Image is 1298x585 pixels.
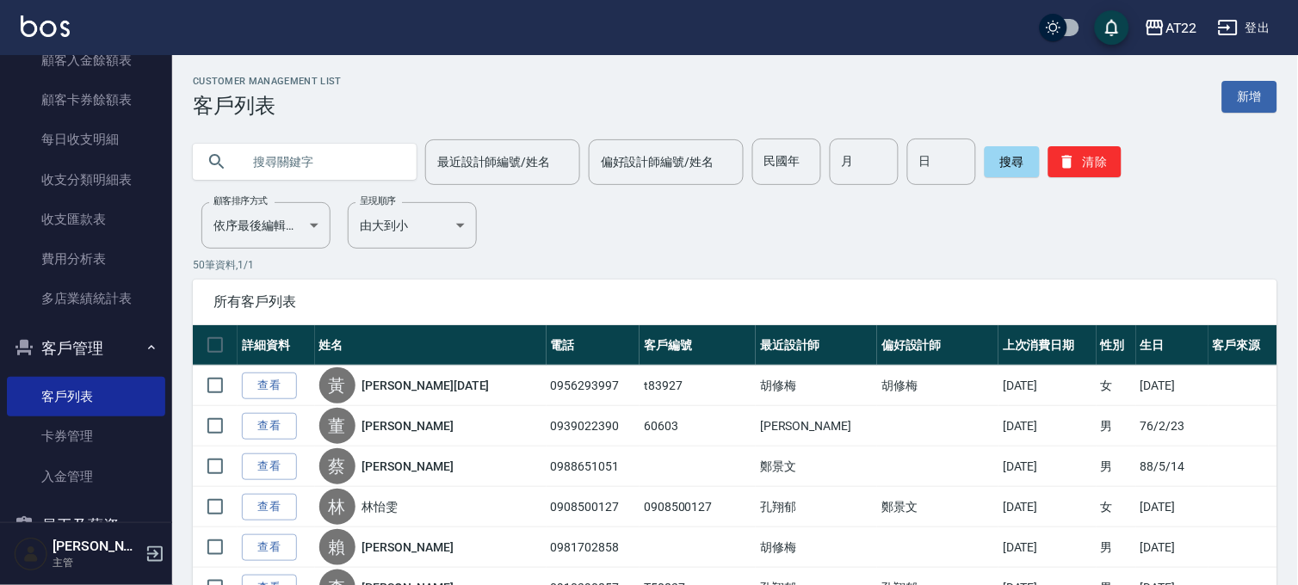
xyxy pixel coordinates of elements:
[1097,446,1136,487] td: 男
[1138,10,1204,46] button: AT22
[640,366,756,406] td: t83927
[242,494,297,520] a: 查看
[877,487,998,527] td: 鄭景文
[756,406,877,446] td: [PERSON_NAME]
[1097,366,1136,406] td: 女
[7,377,165,416] a: 客戶列表
[360,194,396,207] label: 呈現順序
[238,325,315,366] th: 詳細資料
[756,366,877,406] td: 胡修梅
[756,325,877,366] th: 最近設計師
[547,527,640,568] td: 0981702858
[640,406,756,446] td: 60603
[877,325,998,366] th: 偏好設計師
[242,453,297,480] a: 查看
[21,15,70,37] img: Logo
[998,527,1097,568] td: [DATE]
[193,76,342,87] h2: Customer Management List
[193,257,1277,273] p: 50 筆資料, 1 / 1
[7,200,165,239] a: 收支匯款表
[7,239,165,279] a: 費用分析表
[640,487,756,527] td: 0908500127
[998,325,1097,366] th: 上次消費日期
[7,120,165,159] a: 每日收支明細
[640,325,756,366] th: 客戶編號
[877,366,998,406] td: 胡修梅
[1095,10,1129,45] button: save
[7,416,165,456] a: 卡券管理
[1165,17,1197,39] div: AT22
[1222,81,1277,113] a: 新增
[7,326,165,371] button: 客戶管理
[1136,527,1208,568] td: [DATE]
[998,487,1097,527] td: [DATE]
[7,80,165,120] a: 顧客卡券餘額表
[7,160,165,200] a: 收支分類明細表
[242,534,297,561] a: 查看
[1211,12,1277,44] button: 登出
[213,194,268,207] label: 顧客排序方式
[1136,325,1208,366] th: 生日
[1048,146,1122,177] button: 清除
[53,555,140,570] p: 主管
[1097,406,1136,446] td: 男
[1136,366,1208,406] td: [DATE]
[1097,325,1136,366] th: 性別
[547,366,640,406] td: 0956293997
[241,139,403,185] input: 搜尋關鍵字
[985,146,1040,177] button: 搜尋
[319,367,355,403] div: 黃
[362,539,454,556] a: [PERSON_NAME]
[201,202,331,249] div: 依序最後編輯時間
[998,366,1097,406] td: [DATE]
[1097,527,1136,568] td: 男
[1097,487,1136,527] td: 女
[547,446,640,487] td: 0988651051
[242,413,297,440] a: 查看
[1136,487,1208,527] td: [DATE]
[242,373,297,399] a: 查看
[348,202,477,249] div: 由大到小
[362,417,454,434] a: [PERSON_NAME]
[193,94,342,118] h3: 客戶列表
[7,279,165,318] a: 多店業績統計表
[7,457,165,496] a: 入金管理
[7,503,165,548] button: 員工及薪資
[547,406,640,446] td: 0939022390
[362,498,399,515] a: 林怡雯
[7,40,165,80] a: 顧客入金餘額表
[319,489,355,525] div: 林
[998,406,1097,446] td: [DATE]
[998,446,1097,487] td: [DATE]
[319,529,355,565] div: 賴
[547,487,640,527] td: 0908500127
[1136,446,1208,487] td: 88/5/14
[547,325,640,366] th: 電話
[53,538,140,555] h5: [PERSON_NAME]
[362,458,454,475] a: [PERSON_NAME]
[1208,325,1277,366] th: 客戶來源
[756,446,877,487] td: 鄭景文
[362,377,490,394] a: [PERSON_NAME][DATE]
[319,448,355,484] div: 蔡
[1136,406,1208,446] td: 76/2/23
[756,487,877,527] td: 孔翔郁
[315,325,547,366] th: 姓名
[756,527,877,568] td: 胡修梅
[319,408,355,444] div: 董
[213,293,1257,311] span: 所有客戶列表
[14,537,48,571] img: Person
